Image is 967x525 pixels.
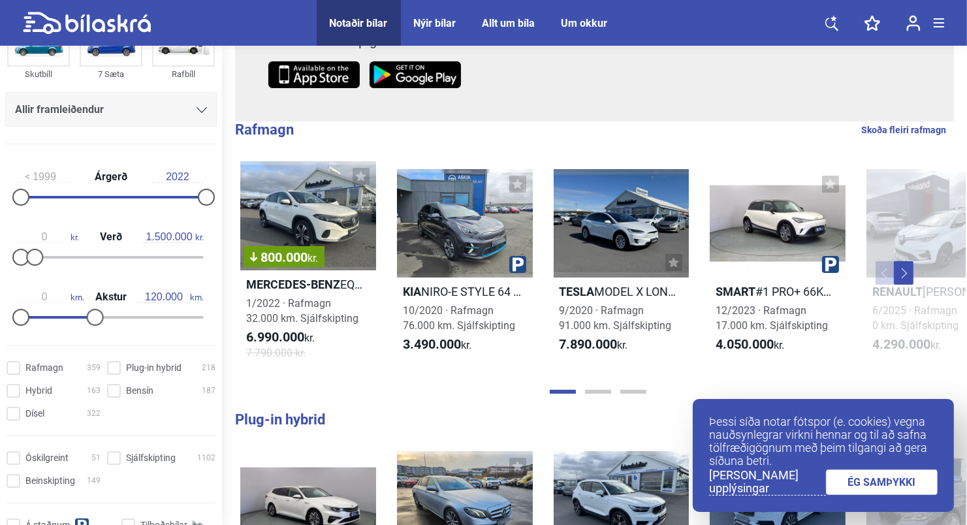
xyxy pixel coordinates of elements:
span: 1/2022 · Rafmagn 32.000 km. Sjálfskipting [246,297,358,325]
button: Page 1 [550,390,576,394]
b: 6.990.000 [246,329,304,345]
span: 6/2025 · Rafmagn 0 km. Sjálfskipting [872,304,959,332]
div: 7 Sæta [80,67,142,82]
p: Þessi síða notar fótspor (e. cookies) vegna nauðsynlegrar virkni hennar og til að safna tölfræðig... [709,415,938,468]
a: Um okkur [562,17,608,29]
a: [PERSON_NAME] upplýsingar [709,469,826,496]
span: 218 [202,361,215,375]
span: 9/2020 · Rafmagn 91.000 km. Sjálfskipting [560,304,672,332]
a: 800.000kr.Mercedes-BenzEQA 300 4MATIC PROGRESSIVE1/2022 · Rafmagn32.000 km. Sjálfskipting6.990.00... [240,161,376,372]
b: Mercedes-Benz [246,278,340,291]
span: Sjálfskipting [126,451,176,465]
b: 4.050.000 [716,336,774,352]
span: kr. [716,337,784,353]
span: Akstur [92,292,130,302]
div: Skutbíll [7,67,70,82]
span: Dísel [25,407,44,421]
h2: MODEL X LONG RANGE [554,284,690,299]
span: 51 [91,451,101,465]
b: Tesla [560,285,595,298]
a: Smart#1 PRO+ 66KWH12/2023 · Rafmagn17.000 km. Sjálfskipting4.050.000kr. [710,161,846,372]
span: 359 [87,361,101,375]
span: Rafmagn [25,361,63,375]
b: Smart [716,285,755,298]
a: Skoða fleiri rafmagn [861,121,946,138]
span: Beinskipting [25,474,75,488]
h2: #1 PRO+ 66KWH [710,284,846,299]
b: 3.490.000 [403,336,461,352]
h2: NIRO-E STYLE 64 KWH [397,284,533,299]
b: Renault [872,285,923,298]
span: Allir framleiðendur [15,101,104,119]
span: kr. [560,337,628,353]
span: Bensín [126,384,153,398]
b: Plug-in hybrid [235,411,325,428]
b: Kia [403,285,421,298]
h2: EQA 300 4MATIC PROGRESSIVE [240,277,376,292]
span: kr. [246,330,315,345]
span: Árgerð [91,172,131,182]
a: ÉG SAMÞYKKI [826,469,938,495]
div: Rafbíll [152,67,215,82]
span: kr. [403,337,471,353]
span: Verð [97,232,125,242]
b: 4.290.000 [872,336,930,352]
a: TeslaMODEL X LONG RANGE9/2020 · Rafmagn91.000 km. Sjálfskipting7.890.000kr. [554,161,690,372]
span: Plug-in hybrid [126,361,182,375]
span: kr. [143,231,204,243]
span: km. [18,291,84,303]
a: KiaNIRO-E STYLE 64 KWH10/2020 · Rafmagn76.000 km. Sjálfskipting3.490.000kr. [397,161,533,372]
a: Allt um bíla [483,17,535,29]
span: Hybrid [25,384,52,398]
span: 10/2020 · Rafmagn 76.000 km. Sjálfskipting [403,304,515,332]
a: Notaðir bílar [330,17,388,29]
span: km. [138,291,204,303]
span: kr. [308,252,318,264]
span: Óskilgreint [25,451,69,465]
span: 149 [87,474,101,488]
button: Page 3 [620,390,646,394]
span: kr. [872,337,941,353]
span: 322 [87,407,101,421]
a: Nýir bílar [414,17,456,29]
span: 1102 [197,451,215,465]
img: user-login.svg [906,15,921,31]
button: Next [894,261,913,285]
span: 12/2023 · Rafmagn 17.000 km. Sjálfskipting [716,304,828,332]
b: Rafmagn [235,121,294,138]
span: 163 [87,384,101,398]
span: kr. [18,231,79,243]
span: 187 [202,384,215,398]
span: 800.000 [250,251,318,264]
span: 7.790.000 kr. [246,345,306,360]
button: Page 2 [585,390,611,394]
b: 7.890.000 [560,336,618,352]
button: Previous [876,261,895,285]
